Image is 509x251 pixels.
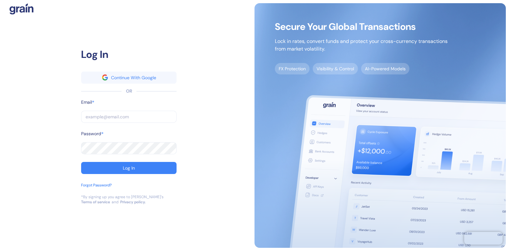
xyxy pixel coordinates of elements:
[361,63,409,74] span: AI-Powered Models
[81,111,177,123] input: example@email.com
[275,63,310,74] span: FX Protection
[81,130,101,137] label: Password
[120,199,146,205] a: Privacy policy.
[81,47,177,62] div: Log In
[123,166,135,170] div: Log In
[81,72,177,84] button: googleContinue With Google
[112,199,119,205] div: and
[464,232,503,245] iframe: Chatra live chat
[313,63,358,74] span: Visibility & Control
[102,74,108,80] img: google
[126,88,132,94] div: OR
[275,24,448,30] span: Secure Your Global Transactions
[81,162,177,174] button: Log In
[81,99,92,106] label: Email
[81,182,112,188] div: Forgot Password?
[81,182,112,194] button: Forgot Password?
[81,194,164,199] div: *By signing up you agree to [PERSON_NAME]’s
[10,3,33,15] img: logo
[254,3,506,248] img: signup-main-image
[81,199,110,205] a: Terms of service
[275,38,448,53] p: Lock in rates, convert funds and protect your cross-currency transactions from market volatility.
[111,75,156,80] div: Continue With Google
